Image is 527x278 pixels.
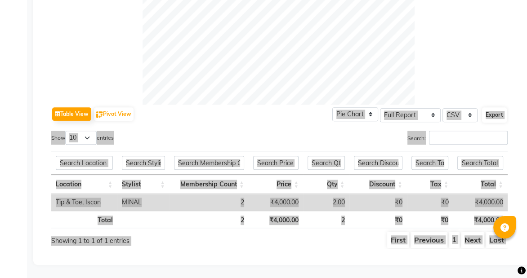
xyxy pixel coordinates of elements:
[117,194,170,211] td: MINAL
[51,231,233,246] div: Showing 1 to 1 of 1 entries
[249,194,303,211] td: ₹4,000.00
[117,175,170,194] th: Stylist: activate to sort column ascending
[407,194,453,211] td: ₹0
[170,175,249,194] th: Membership Count: activate to sort column ascending
[457,156,503,170] input: Search Total
[253,156,299,170] input: Search Price
[303,211,349,228] th: 2
[249,211,303,228] th: ₹4,000.00
[407,131,508,145] label: Search:
[453,175,507,194] th: Total: activate to sort column ascending
[429,131,508,145] input: Search:
[452,235,456,244] a: 1
[349,194,407,211] td: ₹0
[174,156,244,170] input: Search Membership Count
[349,175,407,194] th: Discount: activate to sort column ascending
[453,211,508,228] th: ₹4,000.00
[407,175,453,194] th: Tax: activate to sort column ascending
[96,111,103,118] img: pivot.png
[51,131,114,145] label: Show entries
[303,175,349,194] th: Qty: activate to sort column ascending
[51,211,117,228] th: Total
[407,211,453,228] th: ₹0
[453,194,508,211] td: ₹4,000.00
[308,156,344,170] input: Search Qty
[56,156,113,170] input: Search Location
[51,194,117,211] td: Tip & Toe, Iscon
[411,156,448,170] input: Search Tax
[52,107,91,121] button: Table View
[51,175,117,194] th: Location: activate to sort column ascending
[170,211,249,228] th: 2
[349,211,407,228] th: ₹0
[354,156,402,170] input: Search Discount
[122,156,165,170] input: Search Stylist
[170,194,249,211] td: 2
[249,175,303,194] th: Price: activate to sort column ascending
[65,131,97,145] select: Showentries
[482,107,507,123] button: Export
[303,194,349,211] td: 2.00
[94,107,134,121] button: Pivot View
